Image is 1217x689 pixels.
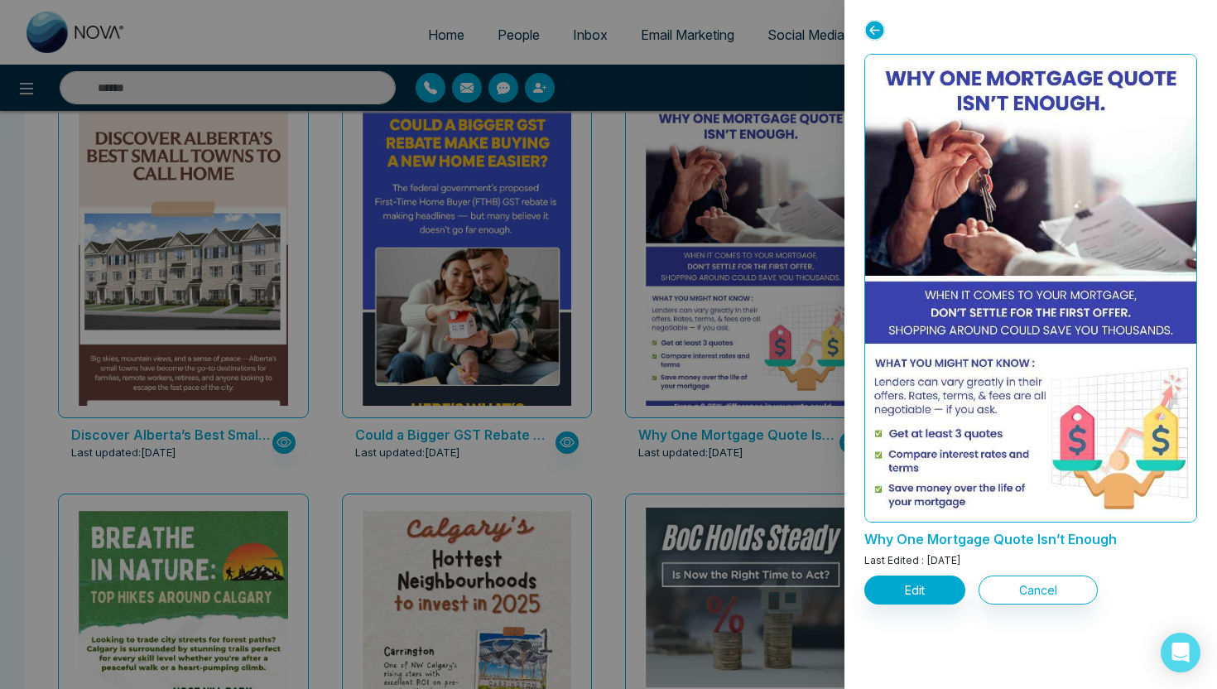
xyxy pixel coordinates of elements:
[864,576,965,605] button: Edit
[864,523,1197,549] p: Why One Mortgage Quote Isn’t Enough
[864,554,961,566] span: Last Edited : [DATE]
[1161,633,1200,672] div: Open Intercom Messenger
[979,576,1098,605] button: Cancel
